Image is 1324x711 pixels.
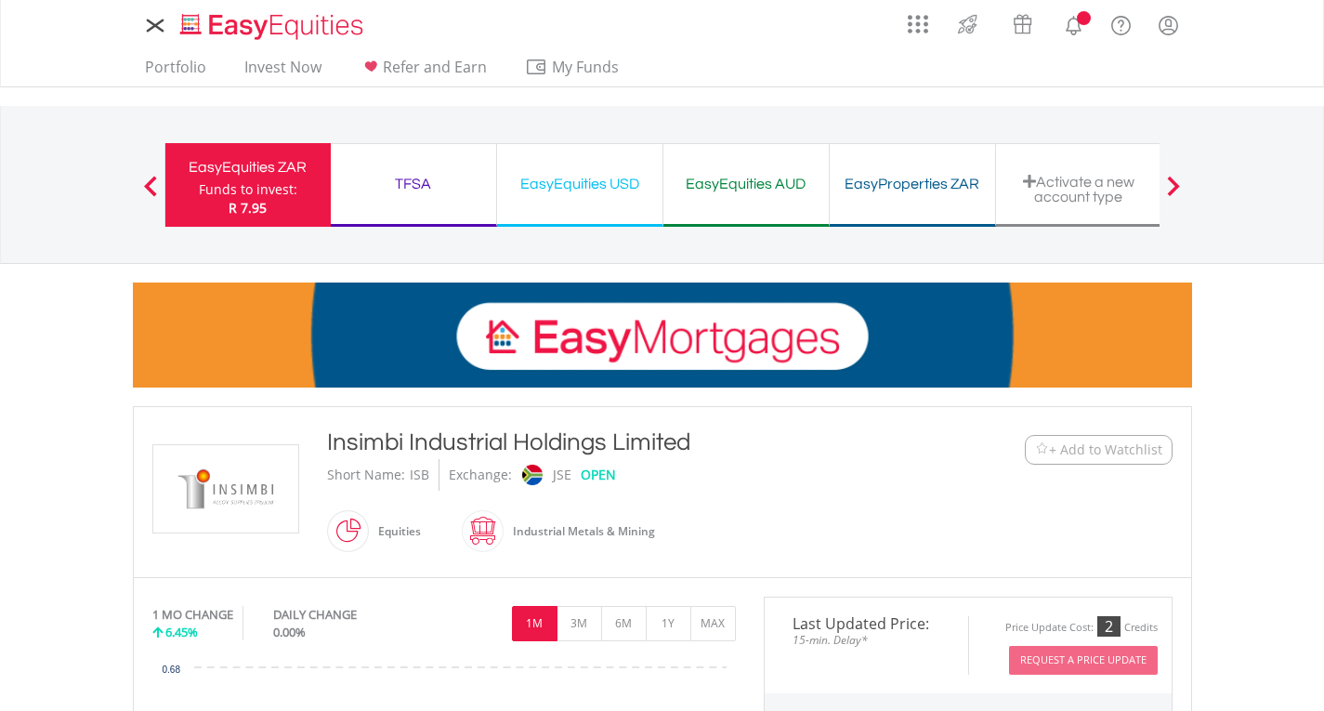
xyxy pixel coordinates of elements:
[449,459,512,491] div: Exchange:
[133,283,1192,388] img: EasyMortage Promotion Banner
[601,606,647,641] button: 6M
[173,5,371,42] a: Home page
[229,199,267,217] span: R 7.95
[237,58,329,86] a: Invest Now
[675,171,818,197] div: EasyEquities AUD
[327,459,405,491] div: Short Name:
[1007,174,1150,204] div: Activate a new account type
[1005,621,1094,635] div: Price Update Cost:
[162,665,180,675] text: 0.68
[152,606,233,624] div: 1 MO CHANGE
[512,606,557,641] button: 1M
[342,171,485,197] div: TFSA
[156,445,295,533] img: EQU.ZA.ISB.png
[508,171,651,197] div: EasyEquities USD
[1097,5,1145,42] a: FAQ's and Support
[199,180,297,199] div: Funds to invest:
[177,154,320,180] div: EasyEquities ZAR
[327,426,911,459] div: Insimbi Industrial Holdings Limited
[952,9,983,39] img: thrive-v2.svg
[1124,621,1158,635] div: Credits
[521,465,542,485] img: jse.png
[383,57,487,77] span: Refer and Earn
[410,459,429,491] div: ISB
[841,171,984,197] div: EasyProperties ZAR
[138,58,214,86] a: Portfolio
[581,459,616,491] div: OPEN
[1007,9,1038,39] img: vouchers-v2.svg
[553,459,571,491] div: JSE
[1009,646,1158,675] button: Request A Price Update
[1049,441,1162,459] span: + Add to Watchlist
[779,631,954,649] span: 15-min. Delay*
[646,606,691,641] button: 1Y
[1050,5,1097,42] a: Notifications
[690,606,736,641] button: MAX
[908,14,928,34] img: grid-menu-icon.svg
[1097,616,1121,637] div: 2
[165,624,198,640] span: 6.45%
[273,606,419,624] div: DAILY CHANGE
[896,5,940,34] a: AppsGrid
[525,55,647,79] span: My Funds
[1145,5,1192,46] a: My Profile
[557,606,602,641] button: 3M
[369,509,421,554] div: Equities
[1035,442,1049,456] img: Watchlist
[352,58,494,86] a: Refer and Earn
[504,509,655,554] div: Industrial Metals & Mining
[779,616,954,631] span: Last Updated Price:
[273,624,306,640] span: 0.00%
[177,11,371,42] img: EasyEquities_Logo.png
[995,5,1050,39] a: Vouchers
[1025,435,1173,465] button: Watchlist + Add to Watchlist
